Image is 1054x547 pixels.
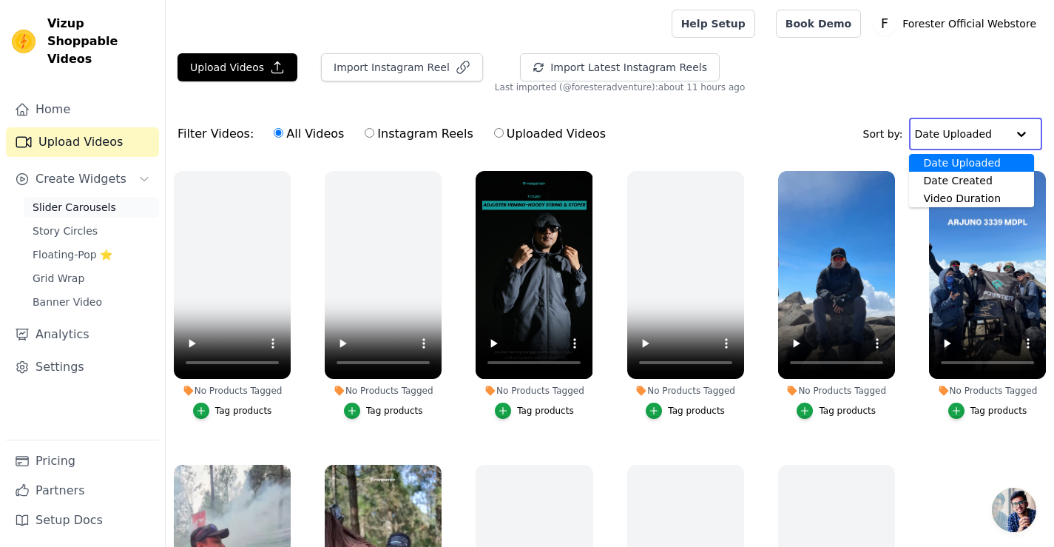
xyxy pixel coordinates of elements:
span: Vizup Shoppable Videos [47,15,153,68]
div: No Products Tagged [325,385,442,397]
span: Banner Video [33,295,102,309]
a: Pricing [6,446,159,476]
img: Vizup [12,30,36,53]
a: Analytics [6,320,159,349]
button: Tag products [797,403,876,419]
div: No Products Tagged [627,385,744,397]
div: No Products Tagged [929,385,1046,397]
a: Partners [6,476,159,506]
a: Slider Carousels [24,197,159,218]
a: Book Demo [776,10,861,38]
button: Import Latest Instagram Reels [520,53,720,81]
button: Tag products [344,403,423,419]
div: Tag products [970,405,1027,417]
a: Upload Videos [6,127,159,157]
button: Upload Videos [178,53,297,81]
span: Floating-Pop ⭐ [33,247,112,262]
button: Import Instagram Reel [321,53,483,81]
div: No Products Tagged [174,385,291,397]
button: Tag products [646,403,725,419]
a: Floating-Pop ⭐ [24,244,159,265]
div: Tag products [517,405,574,417]
div: Date Created [909,172,1034,189]
a: Settings [6,352,159,382]
a: Story Circles [24,221,159,241]
span: Slider Carousels [33,200,116,215]
div: Date Uploaded [909,154,1034,172]
span: Grid Wrap [33,271,84,286]
text: F [881,16,888,31]
div: Filter Videos: [178,117,614,151]
p: Forester Official Webstore [896,10,1042,37]
div: No Products Tagged [778,385,895,397]
span: Create Widgets [36,170,126,188]
span: Last imported (@ foresteradventure ): about 11 hours ago [495,81,745,93]
a: Setup Docs [6,506,159,535]
input: All Videos [274,128,283,138]
div: Video Duration [909,189,1034,207]
input: Uploaded Videos [494,128,504,138]
div: Tag products [366,405,423,417]
div: Tag products [819,405,876,417]
button: Create Widgets [6,164,159,194]
a: Obrolan terbuka [992,488,1036,532]
label: Instagram Reels [364,124,473,144]
div: Tag products [215,405,272,417]
button: F Forester Official Webstore [873,10,1042,37]
a: Banner Video [24,292,159,312]
a: Grid Wrap [24,268,159,289]
div: Tag products [668,405,725,417]
input: Instagram Reels [365,128,374,138]
a: Help Setup [672,10,755,38]
div: Sort by: [863,118,1043,150]
span: Story Circles [33,224,98,238]
label: All Videos [273,124,345,144]
button: Tag products [948,403,1027,419]
button: Tag products [193,403,272,419]
label: Uploaded Videos [493,124,607,144]
button: Tag products [495,403,574,419]
div: No Products Tagged [476,385,592,397]
a: Home [6,95,159,124]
